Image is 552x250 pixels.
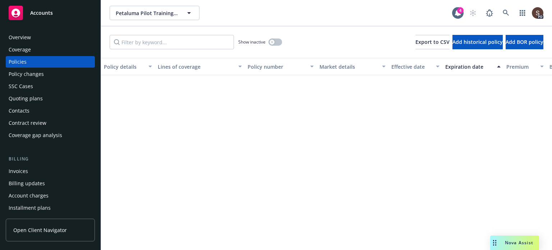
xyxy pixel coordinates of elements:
[391,63,432,71] div: Effective date
[415,38,450,45] span: Export to CSV
[101,58,155,75] button: Policy details
[9,68,44,80] div: Policy changes
[466,6,480,20] a: Start snowing
[9,129,62,141] div: Coverage gap analysis
[442,58,503,75] button: Expiration date
[482,6,497,20] a: Report a Bug
[499,6,513,20] a: Search
[9,202,51,214] div: Installment plans
[506,63,536,71] div: Premium
[317,58,388,75] button: Market details
[9,32,31,43] div: Overview
[9,44,31,55] div: Coverage
[9,165,28,177] div: Invoices
[155,58,245,75] button: Lines of coverage
[6,81,95,92] a: SSC Cases
[452,38,503,45] span: Add historical policy
[6,32,95,43] a: Overview
[490,236,539,250] button: Nova Assist
[104,63,144,71] div: Policy details
[116,9,178,17] span: Petaluma Pilot Training Center, Inc.
[9,105,29,117] div: Contacts
[9,178,45,189] div: Billing updates
[6,93,95,104] a: Quoting plans
[9,81,33,92] div: SSC Cases
[6,3,95,23] a: Accounts
[457,7,464,14] div: 4
[445,63,493,71] div: Expiration date
[110,6,199,20] button: Petaluma Pilot Training Center, Inc.
[158,63,234,71] div: Lines of coverage
[9,56,27,68] div: Policies
[506,35,543,49] button: Add BOR policy
[490,236,499,250] div: Drag to move
[13,226,67,234] span: Open Client Navigator
[30,10,53,16] span: Accounts
[248,63,306,71] div: Policy number
[452,35,503,49] button: Add historical policy
[532,7,543,19] img: photo
[6,190,95,201] a: Account charges
[245,58,317,75] button: Policy number
[9,190,49,201] div: Account charges
[6,129,95,141] a: Coverage gap analysis
[110,35,234,49] input: Filter by keyword...
[6,202,95,214] a: Installment plans
[319,63,378,71] div: Market details
[503,58,547,75] button: Premium
[6,155,95,163] div: Billing
[6,44,95,55] a: Coverage
[9,93,43,104] div: Quoting plans
[415,35,450,49] button: Export to CSV
[6,117,95,129] a: Contract review
[238,39,266,45] span: Show inactive
[505,240,533,246] span: Nova Assist
[6,105,95,117] a: Contacts
[6,165,95,177] a: Invoices
[506,38,543,45] span: Add BOR policy
[9,117,46,129] div: Contract review
[515,6,530,20] a: Switch app
[6,68,95,80] a: Policy changes
[388,58,442,75] button: Effective date
[6,56,95,68] a: Policies
[6,178,95,189] a: Billing updates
